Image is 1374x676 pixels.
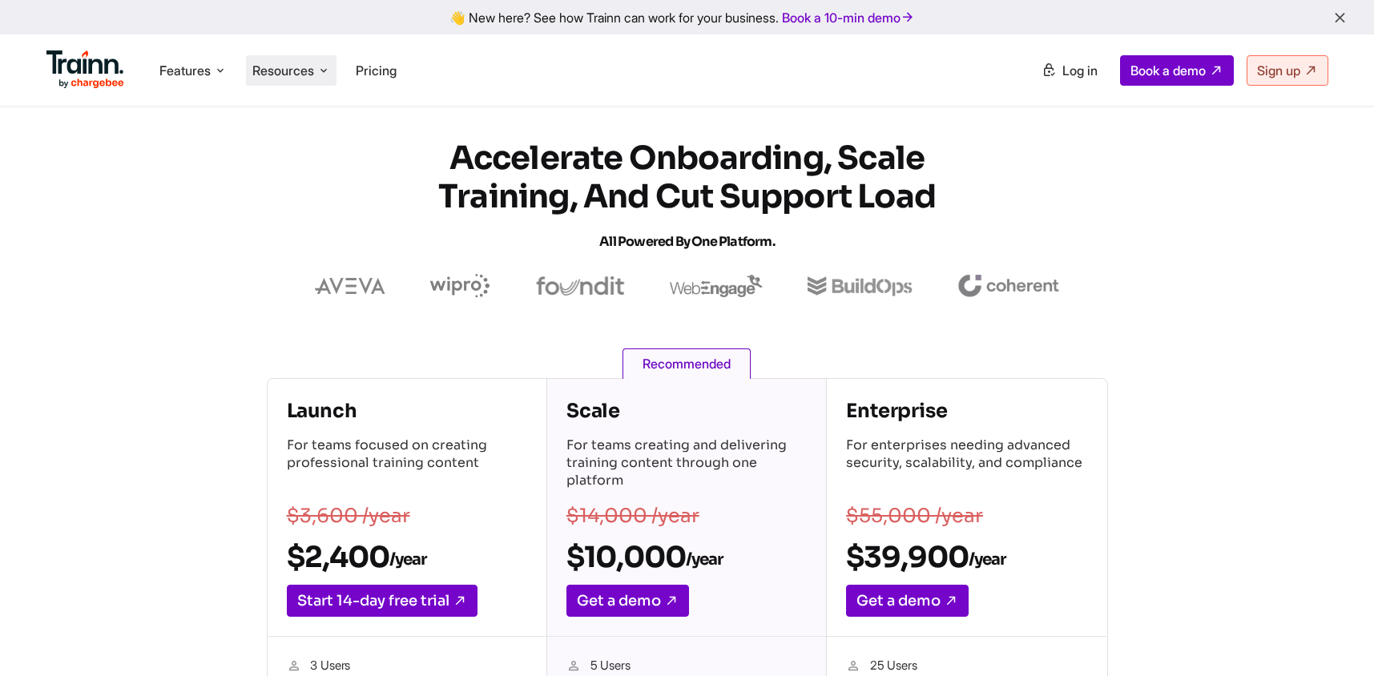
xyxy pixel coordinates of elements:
[846,539,1087,575] h2: $39,900
[670,275,763,297] img: webengage logo
[566,585,689,617] a: Get a demo
[252,62,314,79] span: Resources
[287,437,527,493] p: For teams focused on creating professional training content
[846,398,1087,424] h4: Enterprise
[535,276,625,296] img: foundit logo
[969,549,1005,569] sub: /year
[1062,62,1098,78] span: Log in
[846,504,983,528] s: $55,000 /year
[1247,55,1328,86] a: Sign up
[430,274,490,298] img: wipro logo
[566,539,807,575] h2: $10,000
[1294,599,1374,676] div: Chatwidget
[399,139,976,261] h1: Accelerate Onboarding, Scale Training, and Cut Support Load
[566,504,699,528] s: $14,000 /year
[623,348,751,379] span: Recommended
[846,437,1087,493] p: For enterprises needing advanced security, scalability, and compliance
[686,549,723,569] sub: /year
[356,62,397,78] a: Pricing
[1257,62,1300,78] span: Sign up
[566,398,807,424] h4: Scale
[1120,55,1234,86] a: Book a demo
[599,233,775,250] span: All Powered by One Platform.
[287,585,477,617] a: Start 14-day free trial
[287,398,527,424] h4: Launch
[779,6,918,29] a: Book a 10-min demo
[1294,599,1374,676] iframe: Chat Widget
[566,437,807,493] p: For teams creating and delivering training content through one platform
[389,549,426,569] sub: /year
[159,62,211,79] span: Features
[1032,56,1107,85] a: Log in
[287,539,527,575] h2: $2,400
[957,275,1059,297] img: coherent logo
[846,585,969,617] a: Get a demo
[315,278,385,294] img: aveva logo
[808,276,913,296] img: buildops logo
[10,10,1364,25] div: 👋 New here? See how Trainn can work for your business.
[46,50,125,89] img: Trainn Logo
[287,504,410,528] s: $3,600 /year
[1130,62,1206,78] span: Book a demo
